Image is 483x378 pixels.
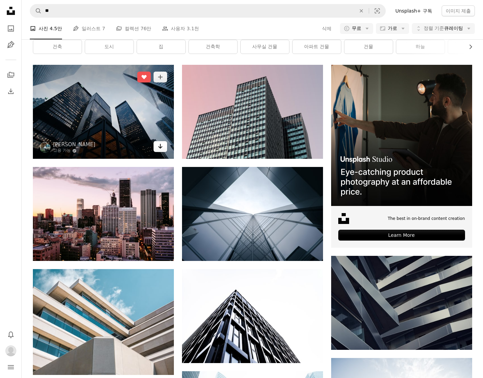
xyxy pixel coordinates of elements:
a: 고층 건물 [182,109,323,115]
button: 삭제 [354,4,369,17]
a: 하늘 [396,40,445,54]
img: file-1715714098234-25b8b4e9d8faimage [331,65,472,206]
button: 정렬 기준큐레이팅 [412,23,475,34]
span: 3.1천 [187,25,199,32]
a: 사용자 3.1천 [162,18,199,39]
button: 목록을 오른쪽으로 스크롤 [464,40,472,54]
button: 프로필 [4,344,18,358]
span: 7 [102,25,105,32]
div: Learn More [338,230,465,241]
a: The best in on-brand content creationLearn More [331,65,472,248]
a: 집 [137,40,185,54]
img: 낮 동안 건물의 웜 아이 뷰 [182,167,323,261]
button: 가로 [376,23,409,34]
span: The best in on-brand content creation [388,216,465,222]
a: 다운로드 [154,141,167,152]
a: 아파트 건물 [293,40,341,54]
span: 큐레이팅 [424,25,463,32]
a: 사진 [4,22,18,35]
img: 고층 건물 [182,65,323,159]
a: 낮 동안 도시 고층 건물의 낮은 각도 사진 [33,109,174,115]
span: 정렬 기준 [424,25,444,31]
button: Unsplash 검색 [30,4,42,17]
a: 흐린 하늘 아래 베이지 색 콘크리트 건물의 낮은 각도 사진 [33,319,174,325]
a: 사무실 건물 [241,40,289,54]
button: 알림 [4,328,18,341]
a: 일러스트 7 [73,18,105,39]
a: 컬렉션 76만 [116,18,151,39]
button: 컬렉션에 추가 [154,72,167,82]
a: 건물 [344,40,393,54]
button: 삭제 [322,23,332,34]
img: 낮 동안 도시 고층 건물의 낮은 각도 사진 [33,65,174,159]
form: 사이트 전체에서 이미지 찾기 [30,4,386,18]
a: 컬렉션 [4,68,18,82]
a: 낮에는 검은 콘크리트 건물 [182,313,323,319]
a: 해질녘 건물의 항공 사진 [33,211,174,217]
img: 흐린 하늘 아래 베이지 색 콘크리트 건물의 낮은 각도 사진 [33,269,174,375]
button: 메뉴 [4,360,18,374]
a: 다운로드 내역 [4,84,18,98]
a: Unsplash+ 구독 [391,5,436,16]
img: 해질녘 건물의 항공 사진 [33,167,174,261]
img: 낮에는 검은 콘크리트 건물 [182,269,323,363]
a: 일러스트 [4,38,18,52]
button: 좋아요 취소 [137,72,151,82]
button: 이미지 제출 [442,5,475,16]
img: file-1631678316303-ed18b8b5cb9cimage [338,213,349,224]
img: 사용자 정화 홍의 아바타 [5,345,16,356]
a: 홈 — Unsplash [4,4,18,19]
a: 고용 가능 [53,148,96,153]
img: 낮에 회색 건물의 로우 앵글 사진 [331,256,472,350]
a: 건축학 [189,40,237,54]
a: 도시 [85,40,134,54]
span: 무료 [352,25,361,32]
a: 건축 [33,40,82,54]
img: Sean Pollock의 프로필로 이동 [40,142,51,153]
a: [PERSON_NAME] [53,141,96,148]
a: 낮에 회색 건물의 로우 앵글 사진 [331,300,472,306]
button: 시각적 검색 [369,4,385,17]
span: 가로 [388,25,397,32]
a: 낮 동안 건물의 웜 아이 뷰 [182,211,323,217]
span: 76만 [141,25,152,32]
button: 무료 [340,23,373,34]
